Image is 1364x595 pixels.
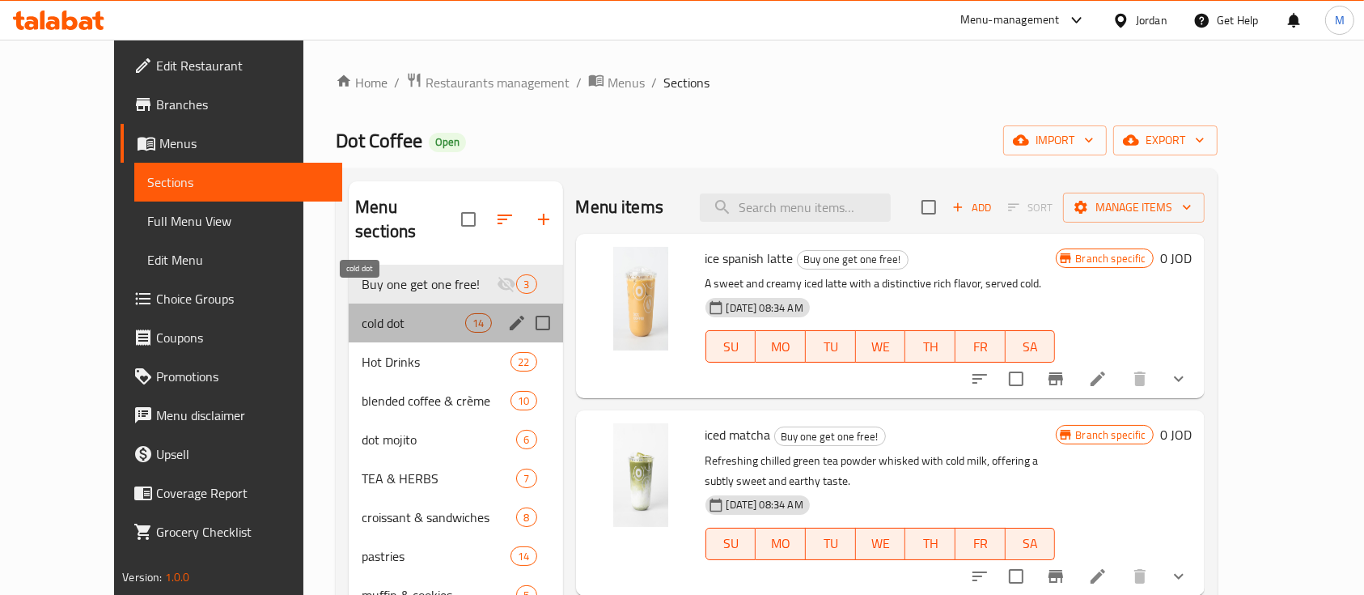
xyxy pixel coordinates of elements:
[349,304,562,342] div: cold dot14edit
[775,427,885,446] span: Buy one get one free!
[720,300,810,316] span: [DATE] 08:34 AM
[762,532,799,555] span: MO
[798,250,908,269] span: Buy one get one free!
[705,274,1056,294] p: A sweet and creamy iced latte with a distinctive rich flavor, served cold.
[465,313,491,333] div: items
[950,198,993,217] span: Add
[159,134,329,153] span: Menus
[349,420,562,459] div: dot mojito6
[121,474,342,512] a: Coverage Report
[856,330,906,363] button: WE
[336,72,1218,93] nav: breadcrumb
[999,362,1033,396] span: Select to update
[705,423,771,447] span: iced matcha
[510,546,536,566] div: items
[156,406,329,425] span: Menu disclaimer
[497,274,516,294] svg: Inactive section
[511,549,536,564] span: 14
[362,508,516,527] span: croissant & sandwiches
[1012,532,1049,555] span: SA
[756,330,806,363] button: MO
[1006,330,1056,363] button: SA
[1006,528,1056,560] button: SA
[362,546,510,566] span: pastries
[134,202,342,240] a: Full Menu View
[121,396,342,435] a: Menu disclaimer
[905,330,955,363] button: TH
[121,85,342,124] a: Branches
[589,247,693,351] img: ice spanish latte
[355,195,460,244] h2: Menu sections
[349,265,562,304] div: Buy one get one free!3
[762,335,799,359] span: MO
[156,56,329,75] span: Edit Restaurant
[349,381,562,420] div: blended coffee & crème10
[806,330,856,363] button: TU
[700,193,891,222] input: search
[608,73,645,92] span: Menus
[713,335,750,359] span: SU
[960,11,1060,30] div: Menu-management
[121,357,342,396] a: Promotions
[856,528,906,560] button: WE
[156,483,329,503] span: Coverage Report
[121,46,342,85] a: Edit Restaurant
[516,508,536,527] div: items
[165,567,190,588] span: 1.0.0
[705,528,756,560] button: SU
[121,435,342,474] a: Upsell
[362,430,516,449] div: dot mojito
[962,335,999,359] span: FR
[1126,130,1205,151] span: export
[134,240,342,279] a: Edit Menu
[912,190,946,224] span: Select section
[517,277,536,292] span: 3
[516,430,536,449] div: items
[466,316,490,331] span: 14
[349,342,562,381] div: Hot Drinks22
[362,274,497,294] div: Buy one get one free!
[429,135,466,149] span: Open
[349,498,562,537] div: croissant & sandwiches8
[1016,130,1094,151] span: import
[576,195,664,219] h2: Menu items
[713,532,750,555] span: SU
[147,211,329,231] span: Full Menu View
[812,532,849,555] span: TU
[349,537,562,576] div: pastries14
[1088,567,1108,586] a: Edit menu item
[134,163,342,202] a: Sections
[336,73,388,92] a: Home
[797,250,909,270] div: Buy one get one free!
[156,444,329,464] span: Upsell
[121,512,342,551] a: Grocery Checklist
[1063,193,1205,223] button: Manage items
[1169,369,1188,389] svg: Show Choices
[946,195,998,220] span: Add item
[1136,11,1167,29] div: Jordan
[1036,359,1075,398] button: Branch-specific-item
[862,532,900,555] span: WE
[1160,247,1192,270] h6: 0 JOD
[720,497,810,512] span: [DATE] 08:34 AM
[812,335,849,359] span: TU
[663,73,710,92] span: Sections
[517,471,536,487] span: 7
[156,95,329,114] span: Branches
[362,352,510,372] span: Hot Drinks
[1160,423,1192,446] h6: 0 JOD
[589,423,693,527] img: iced matcha
[1003,125,1107,155] button: import
[406,72,570,93] a: Restaurants management
[705,246,794,270] span: ice spanish latte
[1169,567,1188,586] svg: Show Choices
[121,124,342,163] a: Menus
[588,72,645,93] a: Menus
[1012,335,1049,359] span: SA
[336,122,422,159] span: Dot Coffee
[362,469,516,488] span: TEA & HERBS
[946,195,998,220] button: Add
[156,367,329,386] span: Promotions
[1113,125,1218,155] button: export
